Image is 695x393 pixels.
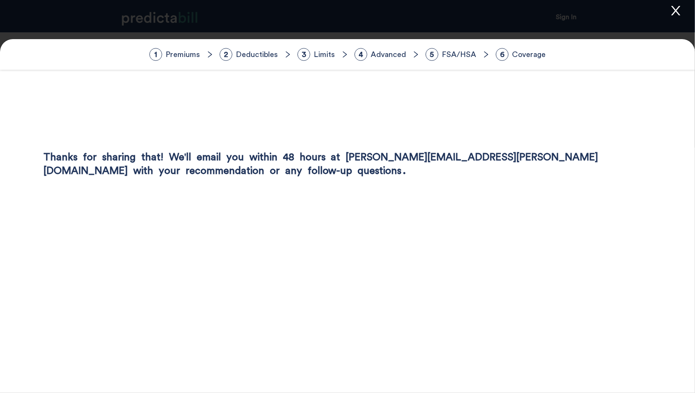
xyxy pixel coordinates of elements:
[496,48,509,61] span: 6
[43,151,652,177] p: Thanks for sharing that! We'll email you within 48 hours at [PERSON_NAME][EMAIL_ADDRESS][PERSON_N...
[206,51,214,58] span: right
[295,48,337,61] button: 3Limits
[147,48,203,61] button: 1Premiums
[352,48,409,61] button: 4Advanced
[220,48,232,61] span: 2
[217,48,280,61] button: 2Deductibles
[341,51,349,58] span: right
[355,48,367,61] span: 4
[423,48,479,61] button: 5FSA/HSA
[426,48,438,61] span: 5
[149,48,162,61] span: 1
[669,4,682,17] span: close
[297,48,310,61] span: 3
[493,48,548,61] button: 6Coverage
[482,51,490,58] span: right
[412,51,420,58] span: right
[284,51,292,58] span: right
